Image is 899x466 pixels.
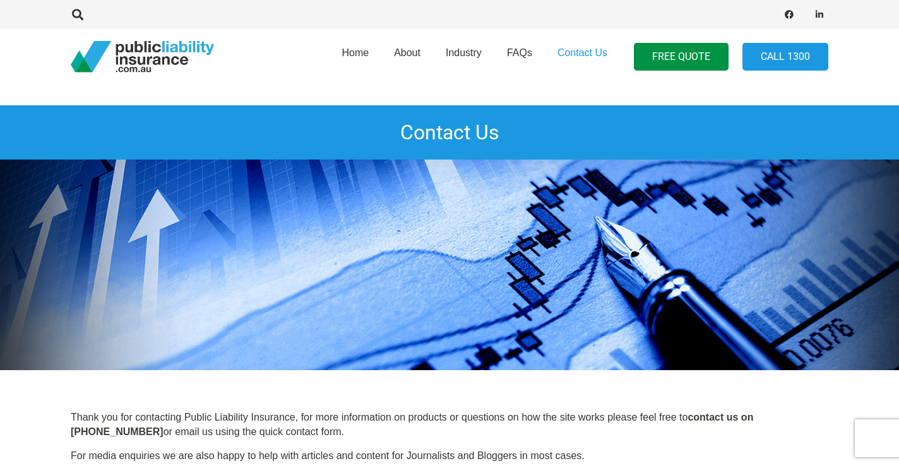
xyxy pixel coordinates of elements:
[71,449,828,463] p: For media enquiries we are also happy to help with articles and content for Journalists and Blogg...
[329,25,381,89] a: Home
[742,43,828,71] a: Call 1300
[342,47,369,58] span: Home
[381,25,433,89] a: About
[71,411,828,439] p: Thank you for contacting Public Liability Insurance, for more information on products or question...
[494,25,545,89] a: FAQs
[811,6,828,23] a: LinkedIn
[634,43,729,71] a: FREE QUOTE
[780,6,798,23] a: Facebook
[71,41,214,73] a: pli_logotransparent
[71,412,753,436] strong: contact us on [PHONE_NUMBER]
[446,47,482,58] span: Industry
[433,25,494,89] a: Industry
[507,47,532,58] span: FAQs
[557,47,607,58] span: Contact Us
[394,47,420,58] span: About
[545,25,620,89] a: Contact Us
[65,9,90,20] a: Search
